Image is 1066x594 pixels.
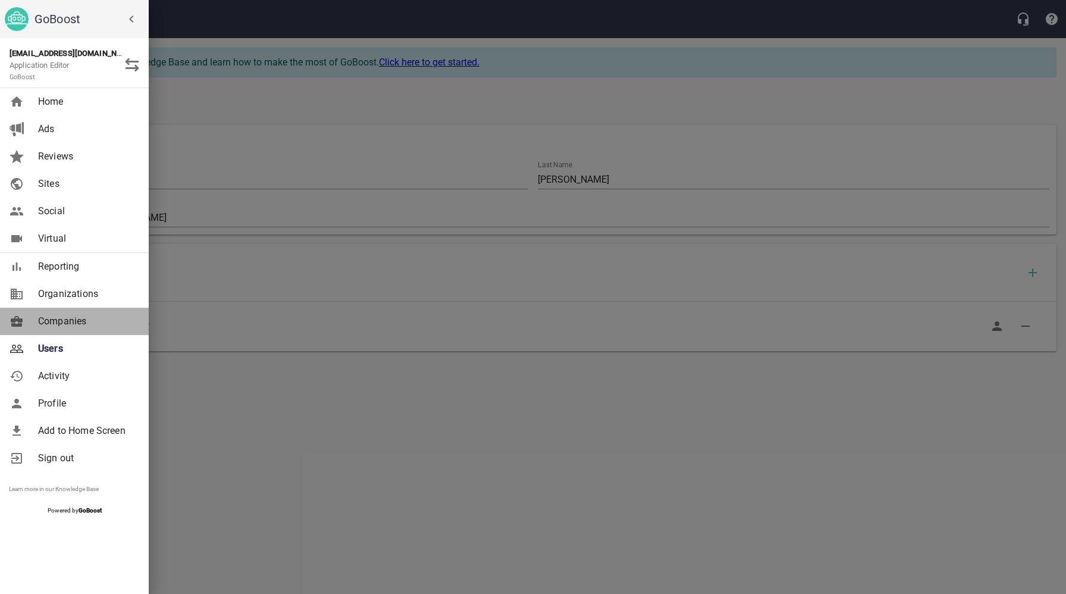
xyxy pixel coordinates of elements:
[9,486,99,492] a: Learn more in our Knowledge Base
[38,451,134,465] span: Sign out
[118,51,146,79] button: Switch Role
[38,369,134,383] span: Activity
[38,424,134,438] span: Add to Home Screen
[38,314,134,329] span: Companies
[38,204,134,218] span: Social
[38,122,134,136] span: Ads
[5,7,29,31] img: go_boost_head.png
[79,507,102,514] strong: GoBoost
[35,10,144,29] h6: GoBoost
[10,73,35,81] small: GoBoost
[38,396,134,411] span: Profile
[38,149,134,164] span: Reviews
[10,61,70,82] span: Application Editor
[38,287,134,301] span: Organizations
[38,95,134,109] span: Home
[38,260,134,274] span: Reporting
[38,177,134,191] span: Sites
[38,232,134,246] span: Virtual
[38,342,134,356] span: Users
[10,49,135,58] strong: [EMAIL_ADDRESS][DOMAIN_NAME]
[48,507,102,514] span: Powered by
